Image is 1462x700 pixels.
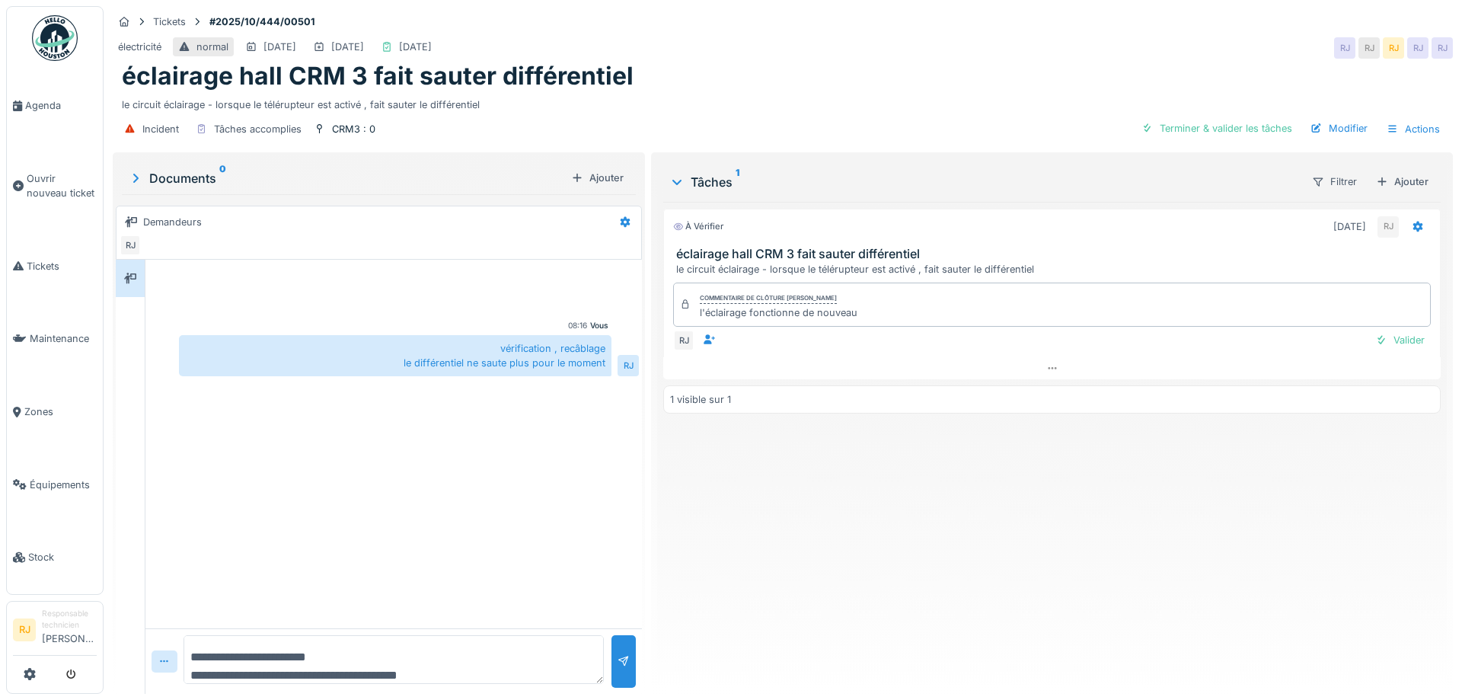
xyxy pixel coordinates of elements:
div: Demandeurs [143,215,202,229]
h1: éclairage hall CRM 3 fait sauter différentiel [122,62,634,91]
div: Tâches accomplies [214,122,302,136]
span: Stock [28,550,97,564]
h3: éclairage hall CRM 3 fait sauter différentiel [676,247,1434,261]
div: Filtrer [1305,171,1364,193]
a: Zones [7,376,103,449]
div: le circuit éclairage - lorsque le télérupteur est activé , fait sauter le différentiel [122,91,1444,112]
img: Badge_color-CXgf-gQk.svg [32,15,78,61]
div: Commentaire de clôture [PERSON_NAME] [700,293,837,304]
a: Maintenance [7,302,103,376]
span: Maintenance [30,331,97,346]
a: RJ Responsable technicien[PERSON_NAME] [13,608,97,656]
div: Ajouter [565,168,630,188]
div: RJ [120,235,141,256]
div: Actions [1380,118,1447,140]
div: [DATE] [331,40,364,54]
div: Terminer & valider les tâches [1135,118,1298,139]
div: [DATE] [263,40,296,54]
a: Ouvrir nouveau ticket [7,142,103,230]
div: RJ [673,330,694,351]
span: Ouvrir nouveau ticket [27,171,97,200]
div: Tâches [669,173,1299,191]
a: Tickets [7,230,103,303]
span: Équipements [30,478,97,492]
li: RJ [13,618,36,641]
div: le circuit éclairage - lorsque le télérupteur est activé , fait sauter le différentiel [676,262,1434,276]
div: 08:16 [568,320,587,331]
div: Valider [1369,330,1431,350]
div: RJ [1383,37,1404,59]
div: RJ [1358,37,1380,59]
div: [DATE] [399,40,432,54]
a: Agenda [7,69,103,142]
div: Tickets [153,14,186,29]
div: Incident [142,122,179,136]
span: Agenda [25,98,97,113]
div: 1 visible sur 1 [670,392,731,407]
a: Stock [7,521,103,594]
div: Ajouter [1370,171,1435,192]
sup: 1 [736,173,739,191]
div: À vérifier [673,220,723,233]
span: Zones [24,404,97,419]
span: Tickets [27,259,97,273]
sup: 0 [219,169,226,187]
li: [PERSON_NAME] [42,608,97,652]
div: CRM3 : 0 [332,122,375,136]
strong: #2025/10/444/00501 [203,14,321,29]
div: [DATE] [1333,219,1366,234]
div: RJ [618,355,639,376]
div: RJ [1432,37,1453,59]
div: RJ [1334,37,1355,59]
div: RJ [1377,216,1399,238]
div: Modifier [1304,118,1374,139]
div: l'éclairage fonctionne de nouveau [700,305,857,320]
div: vérification , recâblage le différentiel ne saute plus pour le moment [179,335,611,376]
div: Vous [590,320,608,331]
div: électricité [118,40,161,54]
div: Documents [128,169,565,187]
div: RJ [1407,37,1428,59]
div: Responsable technicien [42,608,97,631]
div: normal [196,40,228,54]
a: Équipements [7,449,103,522]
